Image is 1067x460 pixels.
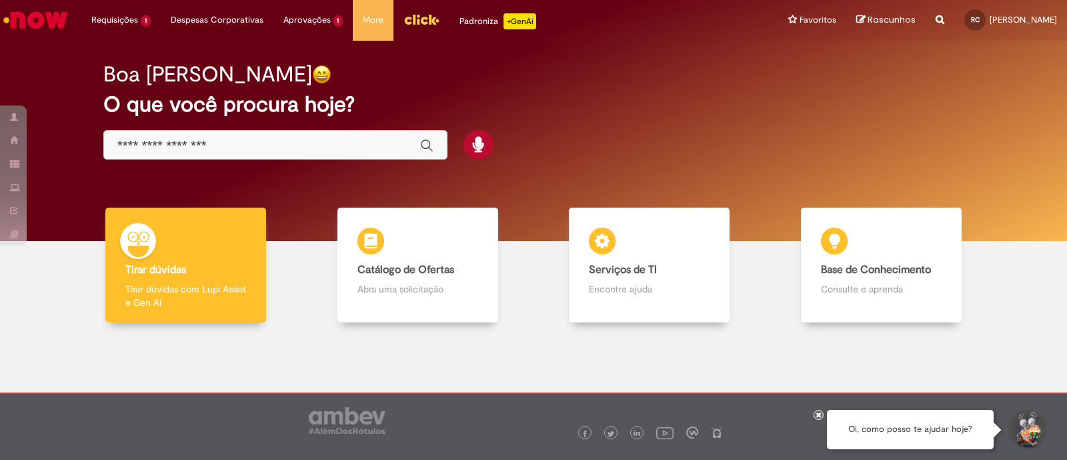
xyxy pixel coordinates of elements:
[103,63,312,86] h2: Boa [PERSON_NAME]
[309,407,385,434] img: logo_footer_ambev_rotulo_gray.png
[70,208,302,323] a: Tirar dúvidas Tirar dúvidas com Lupi Assist e Gen Ai
[589,263,657,276] b: Serviços de TI
[1007,410,1047,450] button: Iniciar Conversa de Suporte
[800,13,836,27] span: Favoritos
[856,14,916,27] a: Rascunhos
[357,263,454,276] b: Catálogo de Ofertas
[312,65,331,84] img: happy-face.png
[711,427,723,439] img: logo_footer_naosei.png
[821,263,931,276] b: Base de Conhecimento
[103,93,964,116] h2: O que você procura hoje?
[283,13,331,27] span: Aprovações
[990,14,1057,25] span: [PERSON_NAME]
[91,13,138,27] span: Requisições
[333,15,343,27] span: 1
[171,13,263,27] span: Despesas Corporativas
[459,13,536,29] div: Padroniza
[971,15,980,24] span: RC
[656,424,674,441] img: logo_footer_youtube.png
[634,430,640,438] img: logo_footer_linkedin.png
[533,208,766,323] a: Serviços de TI Encontre ajuda
[125,263,186,276] b: Tirar dúvidas
[766,208,998,323] a: Base de Conhecimento Consulte e aprenda
[503,13,536,29] p: +GenAi
[363,13,383,27] span: More
[125,282,246,309] p: Tirar dúvidas com Lupi Assist e Gen Ai
[582,431,588,437] img: logo_footer_facebook.png
[608,431,614,437] img: logo_footer_twitter.png
[357,282,478,296] p: Abra uma solicitação
[302,208,534,323] a: Catálogo de Ofertas Abra uma solicitação
[686,427,698,439] img: logo_footer_workplace.png
[1,7,70,33] img: ServiceNow
[403,9,439,29] img: click_logo_yellow_360x200.png
[827,410,994,449] div: Oi, como posso te ajudar hoje?
[868,13,916,26] span: Rascunhos
[821,282,942,296] p: Consulte e aprenda
[589,282,710,296] p: Encontre ajuda
[141,15,151,27] span: 1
